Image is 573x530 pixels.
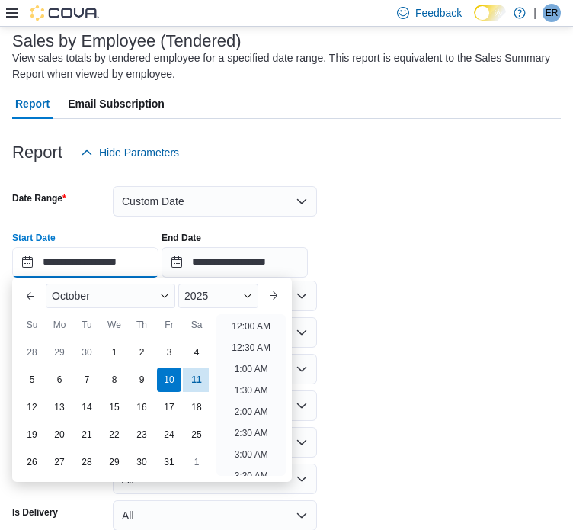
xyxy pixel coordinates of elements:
div: day-19 [20,422,44,447]
span: Feedback [415,5,462,21]
li: 12:00 AM [226,317,277,336]
div: Ernie Reyes [543,4,561,22]
label: Is Delivery [12,506,58,519]
h3: Report [12,143,62,162]
div: Mo [47,313,72,337]
div: day-6 [47,368,72,392]
span: Email Subscription [68,88,165,119]
div: day-15 [102,395,126,419]
div: day-13 [47,395,72,419]
img: Cova [30,5,99,21]
div: day-9 [130,368,154,392]
p: | [533,4,536,22]
li: 1:30 AM [229,381,274,400]
label: End Date [162,232,201,244]
div: day-1 [184,450,209,474]
div: Th [130,313,154,337]
div: day-24 [157,422,181,447]
ul: Time [216,314,286,476]
div: day-4 [184,340,209,365]
button: Hide Parameters [75,137,185,168]
button: Open list of options [296,400,308,412]
label: Date Range [12,192,66,204]
div: day-29 [102,450,126,474]
div: day-25 [184,422,209,447]
div: day-12 [20,395,44,419]
li: 3:00 AM [229,445,274,464]
div: day-1 [102,340,126,365]
div: We [102,313,126,337]
div: day-16 [130,395,154,419]
div: day-26 [20,450,44,474]
button: Open list of options [296,326,308,339]
div: Su [20,313,44,337]
div: day-7 [75,368,99,392]
button: Open list of options [296,290,308,302]
div: day-8 [102,368,126,392]
div: day-2 [130,340,154,365]
div: day-5 [20,368,44,392]
div: October, 2025 [18,339,210,476]
div: day-21 [75,422,99,447]
div: day-3 [157,340,181,365]
li: 1:00 AM [229,360,274,378]
div: Button. Open the month selector. October is currently selected. [46,284,175,308]
div: day-11 [184,368,209,392]
div: day-22 [102,422,126,447]
span: ER [546,4,559,22]
div: day-18 [184,395,209,419]
h3: Sales by Employee (Tendered) [12,32,242,50]
input: Dark Mode [474,5,506,21]
div: View sales totals by tendered employee for a specified date range. This report is equivalent to t... [12,50,553,82]
button: Previous Month [18,284,43,308]
div: day-20 [47,422,72,447]
li: 2:30 AM [229,424,274,442]
div: day-30 [75,340,99,365]
div: Button. Open the year selector. 2025 is currently selected. [178,284,258,308]
div: day-17 [157,395,181,419]
label: Start Date [12,232,56,244]
span: Report [15,88,50,119]
span: October [52,290,90,302]
input: Press the down key to enter a popover containing a calendar. Press the escape key to close the po... [12,247,158,278]
div: day-14 [75,395,99,419]
button: Next month [261,284,286,308]
div: Sa [184,313,209,337]
div: day-10 [157,368,181,392]
button: Open list of options [296,363,308,375]
li: 3:30 AM [229,467,274,485]
div: day-23 [130,422,154,447]
li: 12:30 AM [226,339,277,357]
div: day-27 [47,450,72,474]
div: Tu [75,313,99,337]
button: Custom Date [113,186,317,217]
div: day-30 [130,450,154,474]
div: day-28 [20,340,44,365]
span: Hide Parameters [99,145,179,160]
div: day-31 [157,450,181,474]
div: day-28 [75,450,99,474]
div: Fr [157,313,181,337]
div: day-29 [47,340,72,365]
input: Press the down key to open a popover containing a calendar. [162,247,308,278]
span: 2025 [184,290,208,302]
li: 2:00 AM [229,403,274,421]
